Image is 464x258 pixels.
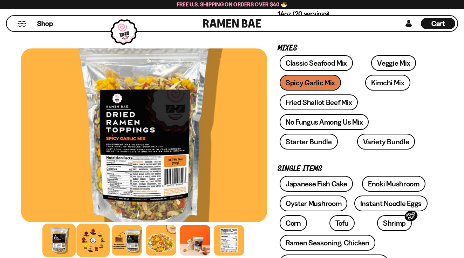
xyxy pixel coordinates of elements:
[329,215,355,231] a: Tofu
[431,19,445,28] span: Cart
[280,176,353,192] a: Japanese Fish Cake
[280,215,307,231] a: Corn
[362,176,425,192] a: Enoki Mushroom
[354,196,428,211] a: Instant Noodle Eggs
[17,21,27,27] button: Mobile Menu Trigger
[421,16,455,31] a: Cart
[37,19,53,28] span: Shop
[365,75,410,91] a: Kimchi Mix
[278,45,432,52] p: Mixes
[357,134,415,150] a: Variety Bundle
[403,209,419,223] div: SOLD OUT
[371,55,416,71] a: Veggie Mix
[280,134,338,150] a: Starter Bundle
[278,166,432,172] p: Single Items
[280,94,358,110] a: Fried Shallot Beef Mix
[280,114,369,130] a: No Fungus Among Us Mix
[37,18,53,29] a: Shop
[280,55,353,71] a: Classic Seafood Mix
[280,235,375,251] a: Ramen Seasoning, Chicken
[280,196,348,211] a: Oyster Mushroom
[177,1,288,8] span: Free U.S. Shipping on Orders over $40 🍜
[377,215,412,231] a: ShrimpSOLD OUT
